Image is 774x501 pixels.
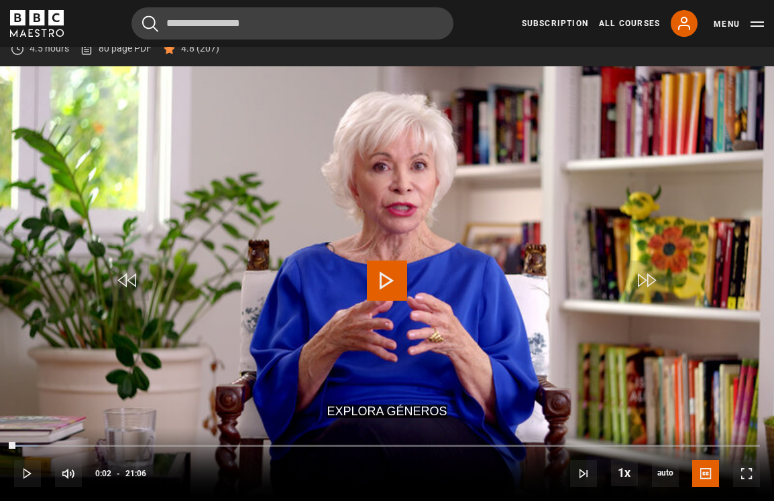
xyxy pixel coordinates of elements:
[611,459,638,486] button: Playback Rate
[30,42,69,56] p: 4.5 hours
[10,10,64,37] svg: BBC Maestro
[714,17,764,31] button: Toggle navigation
[733,460,760,487] button: Fullscreen
[652,460,679,487] div: Current quality: 720p
[14,460,41,487] button: Play
[599,17,660,29] a: All Courses
[131,7,453,40] input: Search
[80,42,152,56] a: 80 page PDF
[95,461,111,486] span: 0:02
[522,17,588,29] a: Subscription
[117,469,120,478] span: -
[125,461,146,486] span: 21:06
[14,445,760,447] div: Progress Bar
[55,460,82,487] button: Mute
[181,42,219,56] p: 4.8 (207)
[142,15,158,32] button: Submit the search query
[692,460,719,487] button: Captions
[570,460,597,487] button: Next Lesson
[652,460,679,487] span: auto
